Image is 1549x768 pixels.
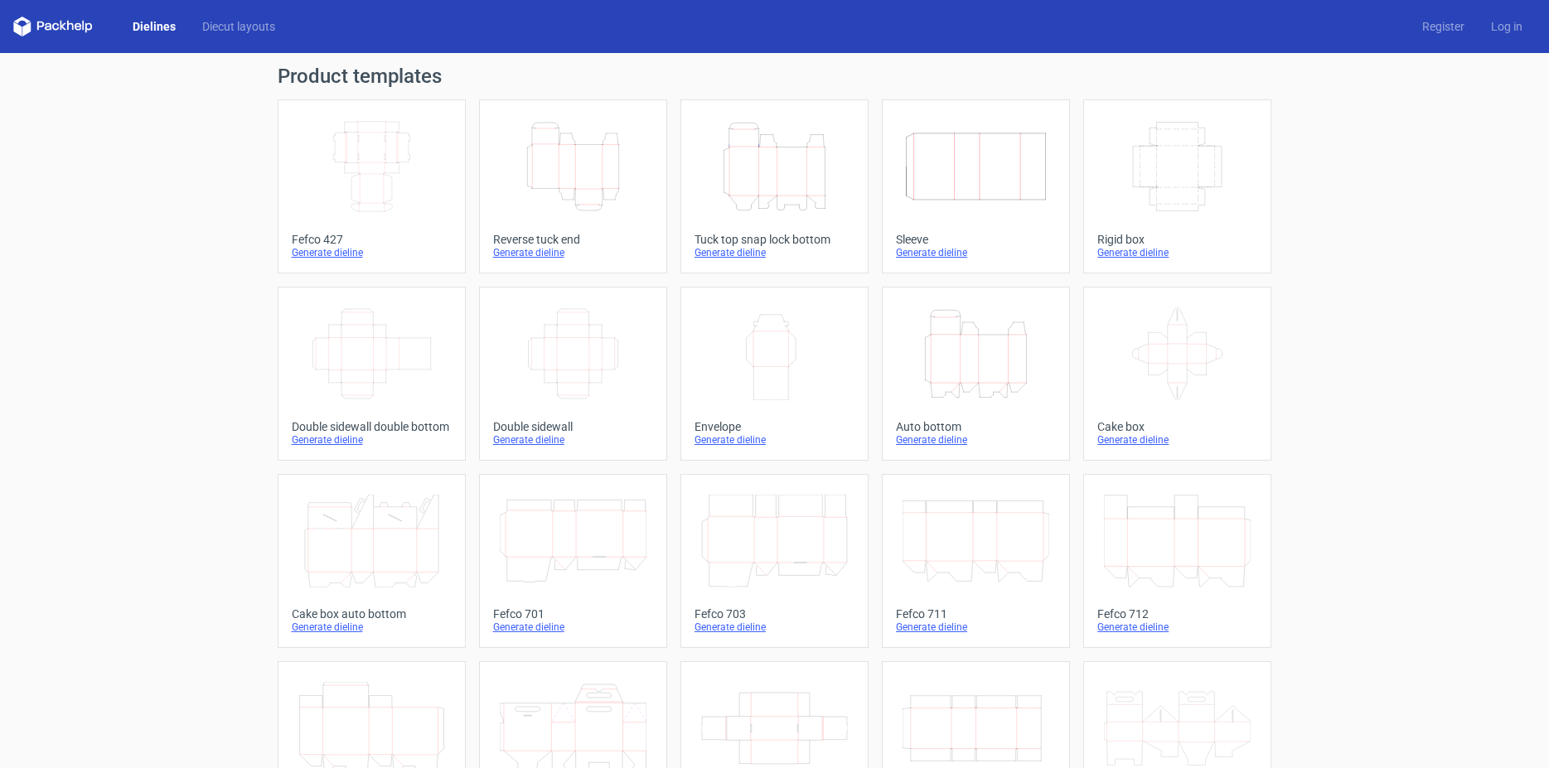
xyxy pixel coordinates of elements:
[1097,420,1257,433] div: Cake box
[493,420,653,433] div: Double sidewall
[695,420,854,433] div: Envelope
[292,433,452,447] div: Generate dieline
[119,18,189,35] a: Dielines
[695,621,854,634] div: Generate dieline
[680,474,869,648] a: Fefco 703Generate dieline
[493,246,653,259] div: Generate dieline
[680,99,869,273] a: Tuck top snap lock bottomGenerate dieline
[695,433,854,447] div: Generate dieline
[882,287,1070,461] a: Auto bottomGenerate dieline
[493,433,653,447] div: Generate dieline
[695,233,854,246] div: Tuck top snap lock bottom
[493,233,653,246] div: Reverse tuck end
[695,607,854,621] div: Fefco 703
[896,607,1056,621] div: Fefco 711
[278,99,466,273] a: Fefco 427Generate dieline
[896,233,1056,246] div: Sleeve
[189,18,288,35] a: Diecut layouts
[479,474,667,648] a: Fefco 701Generate dieline
[278,66,1272,86] h1: Product templates
[1097,246,1257,259] div: Generate dieline
[896,621,1056,634] div: Generate dieline
[479,99,667,273] a: Reverse tuck endGenerate dieline
[1097,233,1257,246] div: Rigid box
[1083,474,1271,648] a: Fefco 712Generate dieline
[278,287,466,461] a: Double sidewall double bottomGenerate dieline
[493,621,653,634] div: Generate dieline
[680,287,869,461] a: EnvelopeGenerate dieline
[1097,433,1257,447] div: Generate dieline
[1409,18,1478,35] a: Register
[1083,99,1271,273] a: Rigid boxGenerate dieline
[292,233,452,246] div: Fefco 427
[292,607,452,621] div: Cake box auto bottom
[1083,287,1271,461] a: Cake boxGenerate dieline
[882,99,1070,273] a: SleeveGenerate dieline
[896,420,1056,433] div: Auto bottom
[493,607,653,621] div: Fefco 701
[479,287,667,461] a: Double sidewallGenerate dieline
[292,621,452,634] div: Generate dieline
[278,474,466,648] a: Cake box auto bottomGenerate dieline
[896,246,1056,259] div: Generate dieline
[1478,18,1536,35] a: Log in
[292,420,452,433] div: Double sidewall double bottom
[292,246,452,259] div: Generate dieline
[695,246,854,259] div: Generate dieline
[1097,621,1257,634] div: Generate dieline
[896,433,1056,447] div: Generate dieline
[1097,607,1257,621] div: Fefco 712
[882,474,1070,648] a: Fefco 711Generate dieline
